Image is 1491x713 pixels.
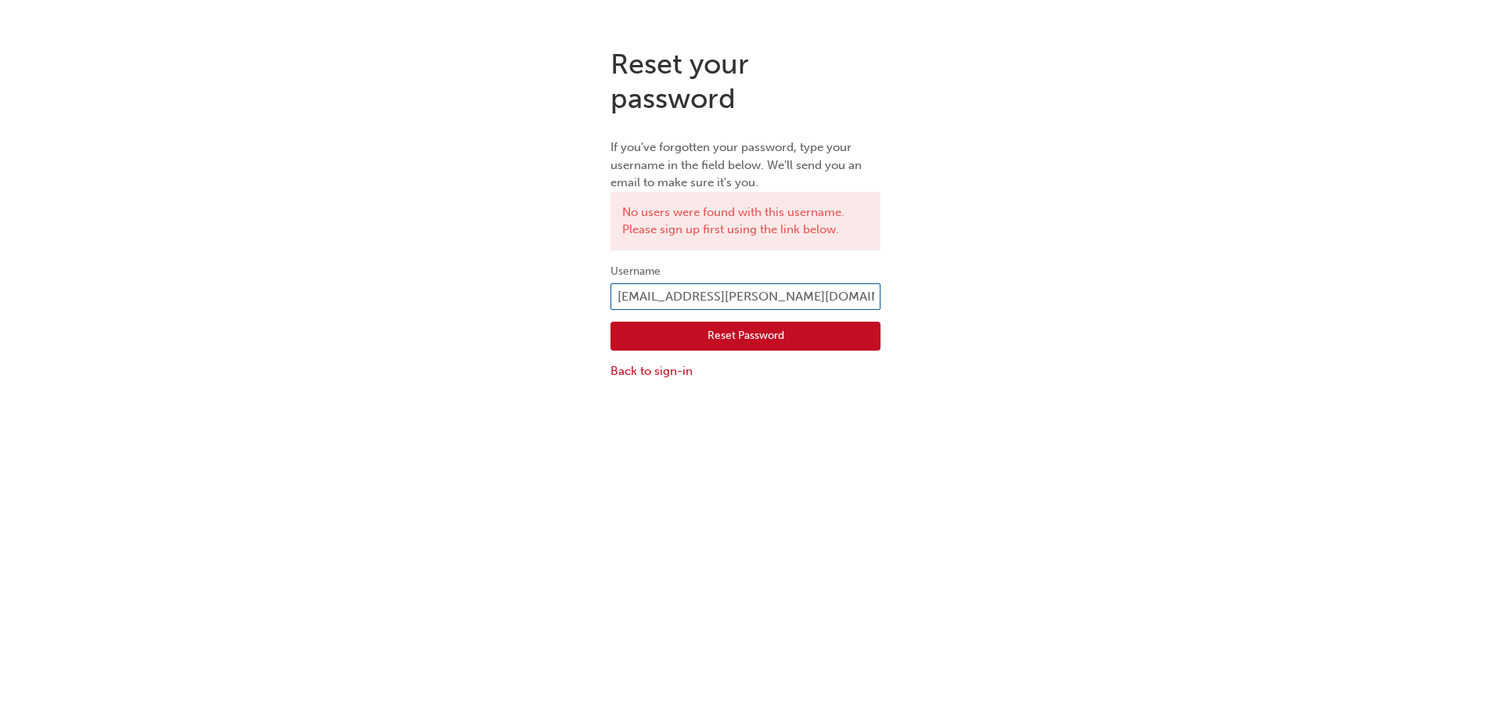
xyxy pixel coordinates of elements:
input: Username [610,283,881,310]
p: If you've forgotten your password, type your username in the field below. We'll send you an email... [610,139,881,192]
div: No users were found with this username. Please sign up first using the link below. [610,192,881,250]
label: Username [610,262,881,281]
a: Back to sign-in [610,362,881,380]
button: Reset Password [610,322,881,351]
h1: Reset your password [610,47,881,115]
